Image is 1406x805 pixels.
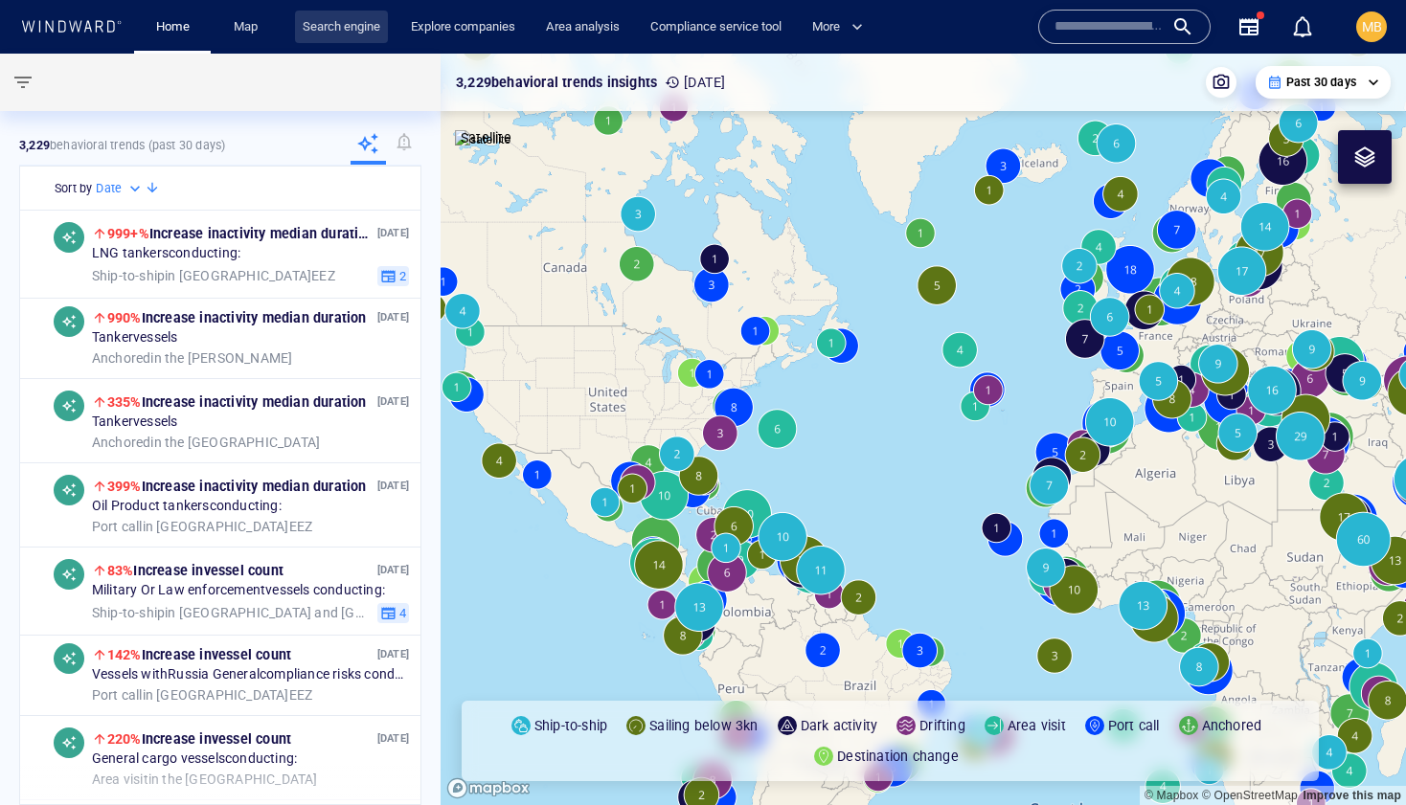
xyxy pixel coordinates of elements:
button: 2 [377,265,409,286]
span: 142% [107,647,142,662]
span: 399% [107,479,142,494]
span: 83% [107,563,134,578]
a: Map feedback [1303,789,1401,802]
span: 2 [397,267,406,284]
p: [DATE] [377,392,409,411]
button: 4 [377,602,409,623]
div: Past 30 days [1267,74,1379,91]
a: Mapbox logo [446,777,531,799]
a: Search engine [295,11,388,44]
span: Ship-to-ship [92,604,165,619]
span: Vessels with Russia General compliance risks conducting: [92,666,409,683]
span: Anchored [92,349,151,365]
span: Increase in vessel count [107,647,291,662]
img: satellite [455,130,511,149]
p: [DATE] [665,71,725,94]
a: Explore companies [403,11,523,44]
span: More [812,16,863,38]
a: OpenStreetMap [1202,789,1298,802]
p: Port call [1108,714,1160,737]
span: MB [1362,19,1382,34]
p: [DATE] [377,645,409,663]
span: in the [GEOGRAPHIC_DATA] [92,434,320,451]
button: Map [218,11,280,44]
span: in [GEOGRAPHIC_DATA] EEZ [92,686,312,704]
a: Home [148,11,197,44]
p: behavioral trends (Past 30 days) [19,137,225,154]
span: Port call [92,518,143,533]
p: Satellite [461,126,511,149]
p: Sailing below 3kn [649,714,758,737]
span: in [GEOGRAPHIC_DATA] EEZ [92,518,312,535]
p: [DATE] [377,729,409,748]
p: Anchored [1202,714,1262,737]
p: [DATE] [377,224,409,242]
span: in the [PERSON_NAME] [92,349,293,367]
span: Oil Product tankers conducting: [92,498,282,515]
span: Increase in vessel count [107,563,283,578]
span: LNG tankers conducting: [92,245,240,262]
span: General cargo vessels conducting: [92,750,297,768]
span: Tanker vessels [92,414,178,431]
span: 990% [107,310,142,325]
div: Date [96,179,145,198]
iframe: Chat [1325,719,1392,791]
span: Increase in activity median duration [107,226,374,241]
span: 999+% [107,226,149,241]
span: Increase in activity median duration [107,479,367,494]
span: Increase in activity median duration [107,394,367,410]
canvas: Map [441,54,1406,805]
p: [DATE] [377,308,409,326]
span: Tanker vessels [92,329,178,347]
button: Home [142,11,203,44]
div: Notification center [1291,15,1314,38]
p: Drifting [919,714,965,737]
a: Compliance service tool [643,11,789,44]
a: Map [226,11,272,44]
h6: Sort by [55,179,92,198]
strong: 3,229 [19,138,50,152]
span: in [GEOGRAPHIC_DATA] EEZ [92,267,335,284]
p: Destination change [837,745,959,768]
a: Area analysis [538,11,627,44]
p: Dark activity [801,714,878,737]
button: MB [1352,8,1391,46]
p: [DATE] [377,477,409,495]
span: in [GEOGRAPHIC_DATA] and [GEOGRAPHIC_DATA] EEZ [92,604,370,621]
p: [DATE] [377,561,409,579]
span: Ship-to-ship [92,267,165,282]
span: Increase in activity median duration [107,310,367,325]
span: 220% [107,731,142,747]
p: Past 30 days [1286,74,1356,91]
p: 3,229 behavioral trends insights [456,71,657,94]
button: More [805,11,879,44]
span: Port call [92,686,143,702]
span: 4 [397,604,406,621]
span: Military Or Law enforcement vessels conducting: [92,582,385,599]
p: Area visit [1008,714,1066,737]
span: Anchored [92,434,151,449]
span: Increase in vessel count [107,731,291,747]
h6: Date [96,179,122,198]
p: Ship-to-ship [534,714,607,737]
span: 335% [107,394,142,410]
a: Mapbox [1145,789,1198,802]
